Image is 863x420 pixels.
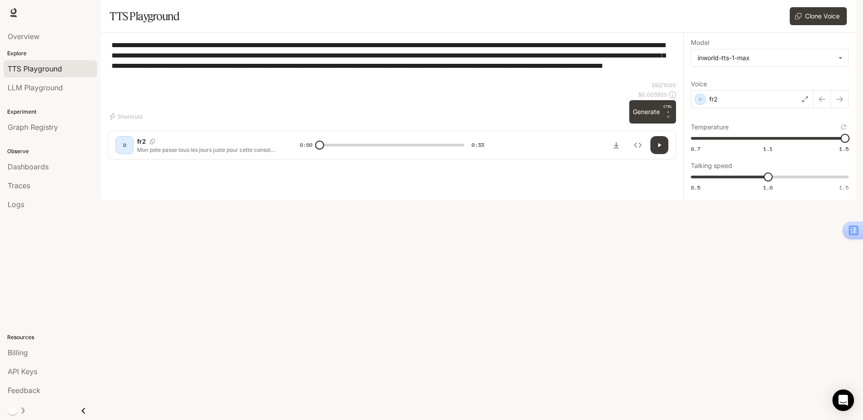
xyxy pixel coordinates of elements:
[137,146,278,154] p: Mon pote passe tous les jours juste pour cette console – c'est une véritable aubaine pour passer ...
[691,40,709,46] p: Model
[472,141,484,150] span: 0:33
[790,7,847,25] button: Clone Voice
[691,81,707,87] p: Voice
[709,95,718,104] p: fr2
[763,145,773,153] span: 1.1
[691,124,729,130] p: Temperature
[652,81,676,89] p: 592 / 1000
[691,145,700,153] span: 0.7
[698,53,834,62] div: inworld-tts-1-max
[839,145,849,153] span: 1.5
[691,49,848,66] div: inworld-tts-1-max
[839,184,849,191] span: 1.5
[607,136,625,154] button: Download audio
[663,104,672,115] p: CTRL +
[832,389,854,411] div: Open Intercom Messenger
[629,100,676,124] button: GenerateCTRL +⏎
[110,7,179,25] h1: TTS Playground
[300,141,312,150] span: 0:00
[691,184,700,191] span: 0.5
[839,122,849,132] button: Reset to default
[117,138,132,152] div: D
[663,104,672,120] p: ⏎
[691,163,732,169] p: Talking speed
[137,137,146,146] p: fr2
[629,136,647,154] button: Inspect
[638,91,667,98] p: $ 0.005920
[108,109,146,124] button: Shortcuts
[763,184,773,191] span: 1.0
[146,139,159,144] button: Copy Voice ID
